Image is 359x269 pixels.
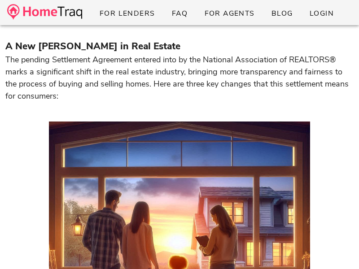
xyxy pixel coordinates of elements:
span: Login [309,9,334,18]
p: The pending Settlement Agreement entered into by the National Association of REALTORS® marks a si... [5,54,354,114]
a: FAQ [164,5,195,22]
a: For Lenders [92,5,162,22]
a: Blog [264,5,300,22]
h3: A New [PERSON_NAME] in Real Estate [5,39,354,54]
span: FAQ [171,9,188,18]
span: For Lenders [99,9,155,18]
span: For Agents [204,9,254,18]
img: desktop-logo.34a1112.png [7,4,82,20]
a: Login [302,5,341,22]
span: Blog [271,9,293,18]
a: For Agents [197,5,262,22]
